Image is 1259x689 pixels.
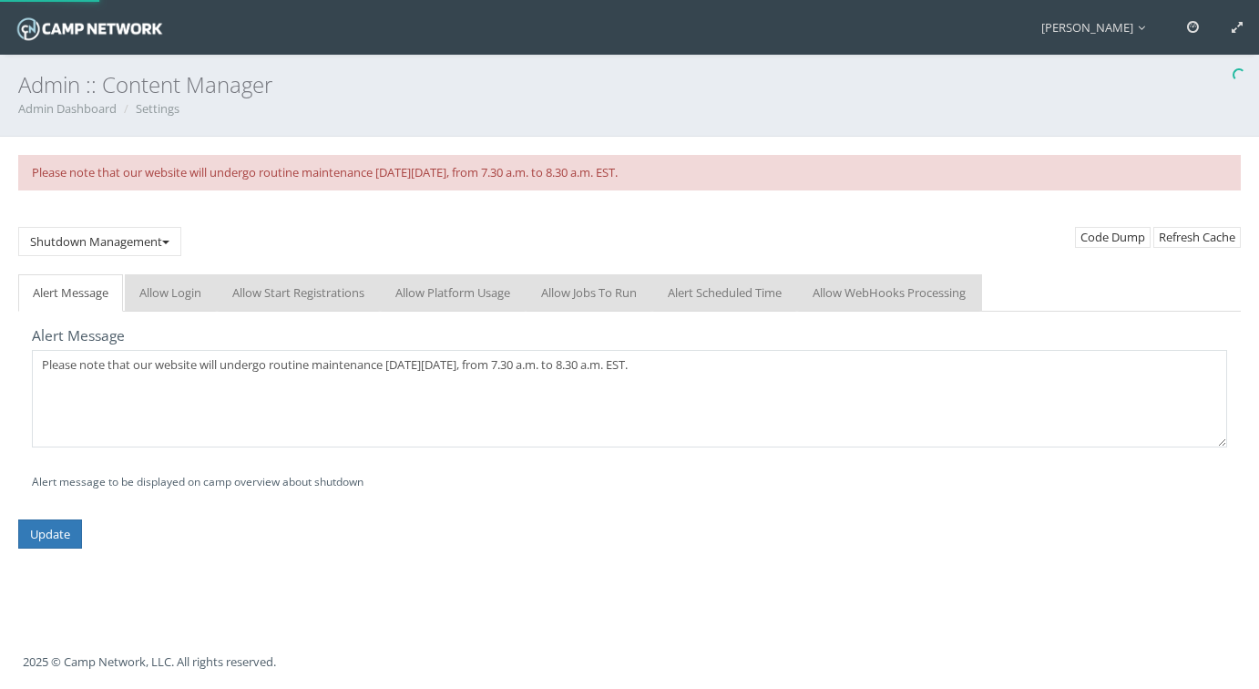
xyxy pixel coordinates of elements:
[18,274,123,312] a: Alert Message
[32,350,1227,447] textarea: Please note that our website will undergo routine maintenance [DATE][DATE], from 7.30 a.m. to 8.3...
[32,325,125,345] label: Alert Message
[136,100,179,117] a: Settings
[218,274,379,312] a: Allow Start Registrations
[1153,227,1241,249] a: Refresh Cache
[18,73,1241,97] h3: Admin :: Content Manager
[18,227,181,257] button: Shutdown Management
[18,519,82,550] input: Update
[125,274,216,312] a: Allow Login
[18,155,1241,190] div: Please note that our website will undergo routine maintenance [DATE][DATE], from 7.30 a.m. to 8.3...
[32,472,1227,492] p: Alert message to be displayed on camp overview about shutdown
[653,274,796,312] a: Alert Scheduled Time
[527,274,651,312] a: Allow Jobs To Run
[1075,227,1151,249] button: Code Dump
[1041,19,1154,36] span: [PERSON_NAME]
[798,274,980,312] a: Allow WebHooks Processing
[381,274,525,312] a: Allow Platform Usage
[18,100,117,117] a: Admin Dashboard
[14,13,166,45] img: Camp Network
[23,652,1236,672] p: 2025 © Camp Network, LLC. All rights reserved.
